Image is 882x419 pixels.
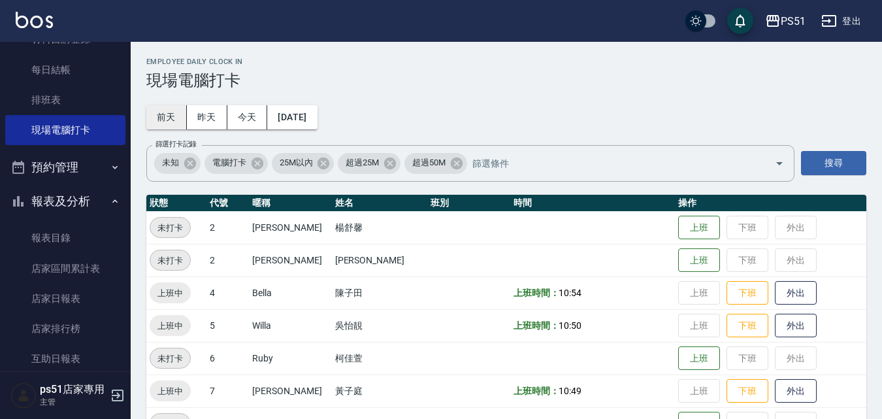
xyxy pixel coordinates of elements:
button: 外出 [775,379,817,403]
button: 昨天 [187,105,227,129]
h3: 現場電腦打卡 [146,71,866,90]
button: 登出 [816,9,866,33]
td: Ruby [249,342,331,375]
a: 店家日報表 [5,284,125,314]
div: 25M以內 [272,153,335,174]
span: 10:49 [559,386,581,396]
td: [PERSON_NAME] [249,375,331,407]
b: 上班時間： [514,386,559,396]
td: [PERSON_NAME] [332,244,428,277]
td: 陳子田 [332,277,428,309]
span: 未打卡 [150,352,190,365]
div: 未知 [154,153,201,174]
b: 上班時間： [514,288,559,298]
button: 下班 [727,379,768,403]
button: 前天 [146,105,187,129]
div: 超過25M [338,153,400,174]
button: 上班 [678,346,720,371]
span: 25M以內 [272,156,321,169]
button: 報表及分析 [5,184,125,218]
td: 柯佳萱 [332,342,428,375]
td: 6 [206,342,249,375]
td: 楊舒馨 [332,211,428,244]
div: 超過50M [404,153,467,174]
img: Person [10,382,37,409]
span: 10:50 [559,320,581,331]
td: [PERSON_NAME] [249,244,331,277]
a: 店家排行榜 [5,314,125,344]
h5: ps51店家專用 [40,383,106,396]
a: 每日結帳 [5,55,125,85]
input: 篩選條件 [469,152,752,175]
button: 下班 [727,314,768,338]
div: PS51 [781,13,806,29]
span: 電腦打卡 [204,156,254,169]
span: 超過50M [404,156,453,169]
button: 外出 [775,281,817,305]
span: 未打卡 [150,221,190,235]
p: 主管 [40,396,106,408]
span: 上班中 [150,384,191,398]
th: 姓名 [332,195,428,212]
button: 上班 [678,216,720,240]
button: 今天 [227,105,268,129]
button: save [727,8,753,34]
label: 篩選打卡記錄 [155,139,197,149]
td: 2 [206,244,249,277]
td: 吳怡靚 [332,309,428,342]
span: 上班中 [150,286,191,300]
button: 搜尋 [801,151,866,175]
button: [DATE] [267,105,317,129]
td: 5 [206,309,249,342]
a: 現場電腦打卡 [5,115,125,145]
td: [PERSON_NAME] [249,211,331,244]
h2: Employee Daily Clock In [146,58,866,66]
span: 未打卡 [150,254,190,267]
a: 排班表 [5,85,125,115]
span: 未知 [154,156,187,169]
th: 代號 [206,195,249,212]
th: 班別 [427,195,510,212]
td: 2 [206,211,249,244]
td: 7 [206,375,249,407]
a: 報表目錄 [5,223,125,253]
span: 超過25M [338,156,387,169]
b: 上班時間： [514,320,559,331]
th: 狀態 [146,195,206,212]
td: Willa [249,309,331,342]
span: 10:54 [559,288,581,298]
button: 上班 [678,248,720,273]
a: 互助日報表 [5,344,125,374]
td: 4 [206,277,249,309]
th: 時間 [510,195,675,212]
a: 店家區間累計表 [5,254,125,284]
span: 上班中 [150,319,191,333]
td: Bella [249,277,331,309]
img: Logo [16,12,53,28]
th: 暱稱 [249,195,331,212]
button: 下班 [727,281,768,305]
th: 操作 [675,195,866,212]
button: 外出 [775,314,817,338]
div: 電腦打卡 [204,153,268,174]
button: Open [769,153,790,174]
td: 黃子庭 [332,375,428,407]
button: PS51 [760,8,811,35]
button: 預約管理 [5,150,125,184]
